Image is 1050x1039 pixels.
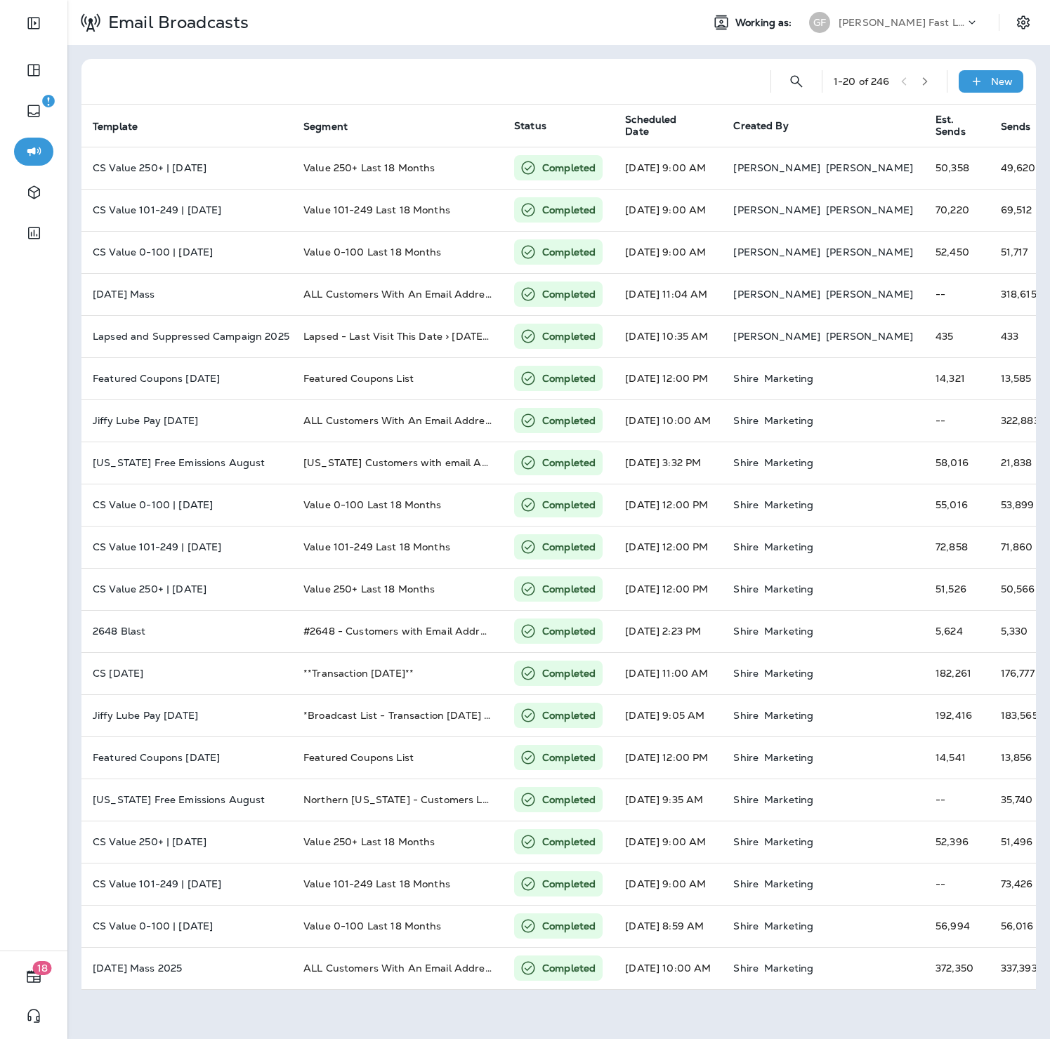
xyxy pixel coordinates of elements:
p: Utah Free Emissions August [93,457,281,468]
span: Value 101-249 Last 18 Months [303,541,450,553]
p: [PERSON_NAME] [826,289,913,300]
p: Marketing [764,457,813,468]
span: Working as: [735,17,795,29]
td: [DATE] 12:00 PM [614,484,722,526]
span: Value 250+ Last 18 Months [303,161,435,174]
p: CS Value 101-249 | August 2025 [93,541,281,552]
p: Marketing [764,794,813,805]
p: Marketing [764,541,813,552]
td: [DATE] 9:00 AM [614,231,722,273]
span: Value 0-100 Last 18 Months [303,920,442,932]
p: Shire [733,415,759,426]
td: [DATE] 9:00 AM [614,147,722,189]
span: Created By [733,119,788,132]
p: Completed [542,540,596,554]
span: **Transaction in 18 months** [303,667,414,680]
span: Value 0-100 Last 18 Months [303,246,442,258]
p: CS Value 250+ | August 2025 [93,583,281,595]
p: Completed [542,708,596,722]
p: Completed [542,245,596,259]
p: Marketing [764,626,813,637]
span: 18 [33,961,52,975]
td: 51,526 [924,568,990,610]
p: Completed [542,498,596,512]
span: Est. Sends [936,114,966,138]
button: 18 [14,962,53,991]
p: Marketing [764,920,813,932]
p: Lapsed and Suppressed Campaign 2025 [93,331,281,342]
td: 52,450 [924,231,990,273]
span: Segment [303,121,348,133]
p: Shire [733,710,759,721]
p: Completed [542,666,596,680]
button: Settings [1011,10,1036,35]
p: Shire [733,920,759,932]
p: [PERSON_NAME] [733,331,820,342]
td: 55,016 [924,484,990,526]
span: ALL Customers With An Email Address [303,414,495,427]
p: Completed [542,582,596,596]
p: [PERSON_NAME] Fast Lube dba [PERSON_NAME] [839,17,965,28]
td: 14,541 [924,736,990,779]
p: Shire [733,836,759,847]
p: [PERSON_NAME] [826,162,913,173]
p: [PERSON_NAME] [733,204,820,216]
span: Featured Coupons List [303,372,414,385]
span: Template [93,121,138,133]
p: Marketing [764,373,813,384]
span: *Broadcast List - Transaction in 18 months and Featured Coupon Segments [303,709,643,722]
td: 192,416 [924,694,990,736]
p: CS Value 101-249 | September 2025 [93,204,281,216]
span: Segment [303,120,366,133]
td: [DATE] 11:04 AM [614,273,722,315]
p: Completed [542,161,596,175]
p: Jiffy Lube Pay July 2025 [93,710,281,721]
td: -- [924,273,990,315]
td: [DATE] 10:00 AM [614,947,722,989]
td: 435 [924,315,990,357]
p: Completed [542,456,596,470]
p: Marketing [764,710,813,721]
p: Shire [733,668,759,679]
p: Completed [542,287,596,301]
p: Shire [733,878,759,889]
p: Shire [733,541,759,552]
span: Sends [1001,120,1049,133]
p: [PERSON_NAME] [733,289,820,300]
td: [DATE] 8:59 AM [614,905,722,947]
td: 56,994 [924,905,990,947]
p: Completed [542,203,596,217]
p: Completed [542,371,596,385]
p: CS Value 0-100 | September 2025 [93,246,281,258]
span: Scheduled Date [625,114,698,138]
td: -- [924,399,990,442]
td: [DATE] 2:23 PM [614,610,722,652]
p: Marketing [764,836,813,847]
div: 1 - 20 of 246 [834,76,890,87]
p: [PERSON_NAME] [733,246,820,258]
p: Marketing [764,752,813,763]
span: Scheduled Date [625,114,716,138]
p: Marketing [764,668,813,679]
p: Completed [542,961,596,975]
p: [PERSON_NAME] [826,204,913,216]
span: Value 0-100 Last 18 Months [303,498,442,511]
td: 72,858 [924,526,990,568]
td: 52,396 [924,821,990,863]
span: #2648 - Customers with Email Addresses [303,625,506,637]
span: Sends [1001,121,1031,133]
td: 70,220 [924,189,990,231]
p: Completed [542,329,596,343]
button: Expand Sidebar [14,9,53,37]
p: CS Value 250+ | July 2025 [93,836,281,847]
span: Utah Customers with email AND no emissions [303,456,562,469]
p: 4th of July Mass 2025 [93,962,281,974]
span: Featured Coupons List [303,751,414,764]
p: New [991,76,1013,87]
p: Shire [733,752,759,763]
td: [DATE] 12:00 PM [614,357,722,399]
p: CS Value 250+ | September 2025 [93,162,281,173]
p: Completed [542,835,596,849]
td: 14,321 [924,357,990,399]
p: Shire [733,373,759,384]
